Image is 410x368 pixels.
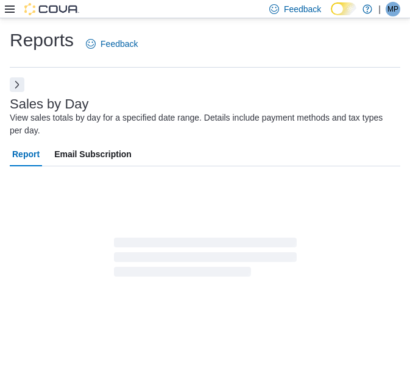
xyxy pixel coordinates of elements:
[10,28,74,52] h1: Reports
[331,15,331,16] span: Dark Mode
[54,142,132,166] span: Email Subscription
[331,2,356,15] input: Dark Mode
[284,3,321,15] span: Feedback
[10,97,89,111] h3: Sales by Day
[10,77,24,92] button: Next
[101,38,138,50] span: Feedback
[10,111,394,137] div: View sales totals by day for a specified date range. Details include payment methods and tax type...
[386,2,400,16] div: Matt Proulx
[378,2,381,16] p: |
[12,142,40,166] span: Report
[387,2,398,16] span: MP
[81,32,143,56] a: Feedback
[24,3,79,15] img: Cova
[114,240,297,279] span: Loading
